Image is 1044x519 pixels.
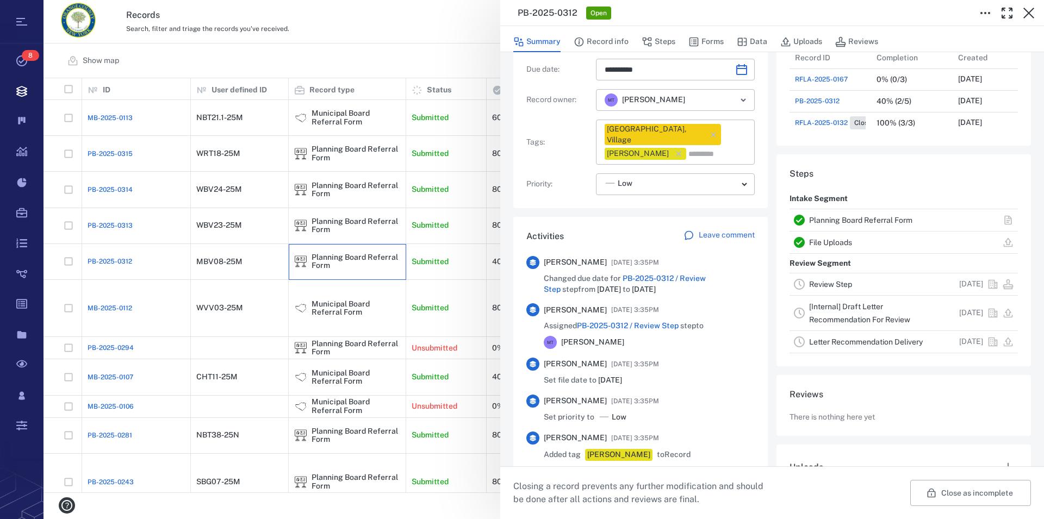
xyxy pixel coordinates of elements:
span: Help [24,8,47,17]
span: Low [612,412,626,423]
h6: Uploads [790,461,823,474]
div: ReviewsThere is nothing here yet [776,375,1031,445]
div: Completion [877,42,918,73]
span: Changed due date for step from to [544,273,755,295]
p: Leave comment [699,230,755,241]
button: Toggle Fullscreen [996,2,1018,24]
a: [Internal] Draft Letter Recommendation For Review [809,302,910,324]
a: PB-2025-0312 [795,96,840,106]
h3: PB-2025-0312 [518,7,577,20]
span: [PERSON_NAME] [544,305,607,316]
p: [DATE] [959,279,983,290]
span: Added tag [544,449,581,460]
span: [DATE] [597,285,621,293]
a: Letter Recommendation Delivery [809,337,923,346]
span: [PERSON_NAME] [544,396,607,407]
div: ActivitiesLeave comment[PERSON_NAME][DATE] 3:35PMChanged due date for PB-2025-0312 / Review Step ... [513,217,768,512]
div: M T [544,336,557,349]
h6: Activities [526,230,564,243]
span: Closed [852,118,878,128]
span: Set file date to [544,375,622,386]
p: Intake Segment [790,189,848,209]
p: Due date : [526,64,592,75]
p: Priority : [526,179,592,190]
button: Choose date, selected date is Sep 17, 2025 [731,59,753,80]
div: M T [605,93,618,107]
span: [DATE] 3:35PM [611,303,659,316]
span: [PERSON_NAME] [561,337,624,348]
h6: Reviews [790,388,1018,401]
button: Open [736,92,751,108]
a: Leave comment [683,230,755,243]
p: There is nothing here yet [790,412,875,423]
p: [DATE] [958,117,982,128]
a: PB-2025-0312 / Review Step [544,274,706,293]
span: Assigned step to [544,321,704,332]
div: 0% (0/3) [877,76,907,84]
div: [GEOGRAPHIC_DATA], Village [607,124,704,145]
span: [PERSON_NAME] [544,257,607,268]
a: Planning Board Referral Form [809,216,912,224]
span: Open [588,9,609,18]
p: Tags : [526,137,592,148]
span: [DATE] 3:35PM [611,256,659,269]
h6: Steps [790,167,1018,180]
a: RFLA-2025-0167 [795,74,848,84]
a: Review Step [809,280,852,289]
div: Record ID [795,42,830,73]
div: Created [953,47,1034,68]
p: [DATE] [959,336,983,347]
span: [DATE] [598,376,622,384]
span: 8 [22,50,39,61]
button: Toggle to Edit Boxes [974,2,996,24]
button: Steps [642,32,675,52]
button: Data [737,32,767,52]
span: [PERSON_NAME] [544,433,607,443]
span: [DATE] 3:35PM [611,358,659,371]
a: RFLA-2025-0132Closed [795,116,880,129]
div: 40% (2/5) [877,97,911,105]
span: [PERSON_NAME] [622,95,685,105]
div: [PERSON_NAME] [607,148,669,159]
span: [DATE] 3:35PM [611,432,659,445]
div: [PERSON_NAME] [587,449,650,460]
span: [DATE] [632,285,656,293]
span: RFLA-2025-0132 [795,118,848,128]
p: [DATE] [959,308,983,318]
p: Record owner : [526,95,592,105]
a: PB-2025-0312 / Review Step [577,321,679,330]
p: [DATE] [958,74,982,85]
p: [DATE] [958,96,982,107]
div: 100% (3/3) [877,119,915,127]
span: [DATE] 3:35PM [611,395,659,408]
div: Completion [871,47,953,68]
p: Review Segment [790,254,851,273]
p: Closing a record prevents any further modification and should be done after all actions and revie... [513,480,772,506]
div: Record ID [790,47,871,68]
button: Uploads [780,32,822,52]
button: Close as incomplete [910,480,1031,506]
a: File Uploads [809,238,852,247]
button: Record info [574,32,629,52]
button: Forms [688,32,724,52]
span: Low [618,178,632,189]
p: Set priority to [544,412,594,423]
div: Created [958,42,987,73]
button: Close [1018,2,1040,24]
button: Summary [513,32,561,52]
span: [PERSON_NAME] [544,359,607,370]
div: StepsIntake SegmentPlanning Board Referral FormFile UploadsReview SegmentReview Step[DATE][Intern... [776,154,1031,375]
span: to Record [657,449,691,460]
button: Reviews [835,32,878,52]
